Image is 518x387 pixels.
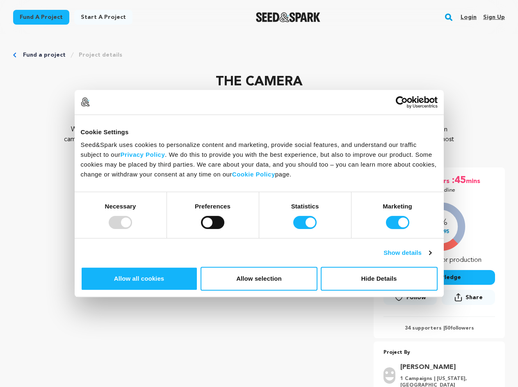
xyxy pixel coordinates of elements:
[383,325,495,332] p: 34 supporters | followers
[195,203,230,210] strong: Preferences
[461,11,477,24] a: Login
[13,108,505,118] p: Drama, History
[291,203,319,210] strong: Statistics
[321,267,438,291] button: Hide Details
[256,12,320,22] a: Seed&Spark Homepage
[466,293,483,302] span: Share
[442,290,495,305] button: Share
[62,125,456,154] p: While searching for her lost camera in the desert, [PERSON_NAME] reflects on her time in a [DEMOG...
[466,174,482,187] span: mins
[81,127,438,137] div: Cookie Settings
[81,140,438,179] div: Seed&Spark uses cookies to personalize content and marketing, provide social features, and unders...
[121,151,165,158] a: Privacy Policy
[23,51,66,59] a: Fund a project
[79,51,122,59] a: Project details
[383,348,495,357] p: Project By
[383,203,412,210] strong: Marketing
[13,10,69,25] a: Fund a project
[13,72,505,92] p: THE CAMERA
[13,98,505,108] p: [GEOGRAPHIC_DATA], [US_STATE] | Film Short
[383,248,431,258] a: Show details
[105,203,136,210] strong: Necessary
[232,171,275,178] a: Cookie Policy
[451,174,466,187] span: :45
[74,10,132,25] a: Start a project
[445,326,450,331] span: 50
[483,11,505,24] a: Sign up
[440,174,451,187] span: hrs
[201,267,317,291] button: Allow selection
[81,97,90,106] img: logo
[400,362,490,372] a: Goto Steve Sasaki profile
[13,51,505,59] div: Breadcrumb
[366,96,438,108] a: Usercentrics Cookiebot - opens in a new window
[256,12,320,22] img: Seed&Spark Logo Dark Mode
[442,290,495,308] span: Share
[81,267,198,291] button: Allow all cookies
[383,367,395,384] img: user.png
[383,290,437,305] a: Follow
[406,293,426,302] span: Follow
